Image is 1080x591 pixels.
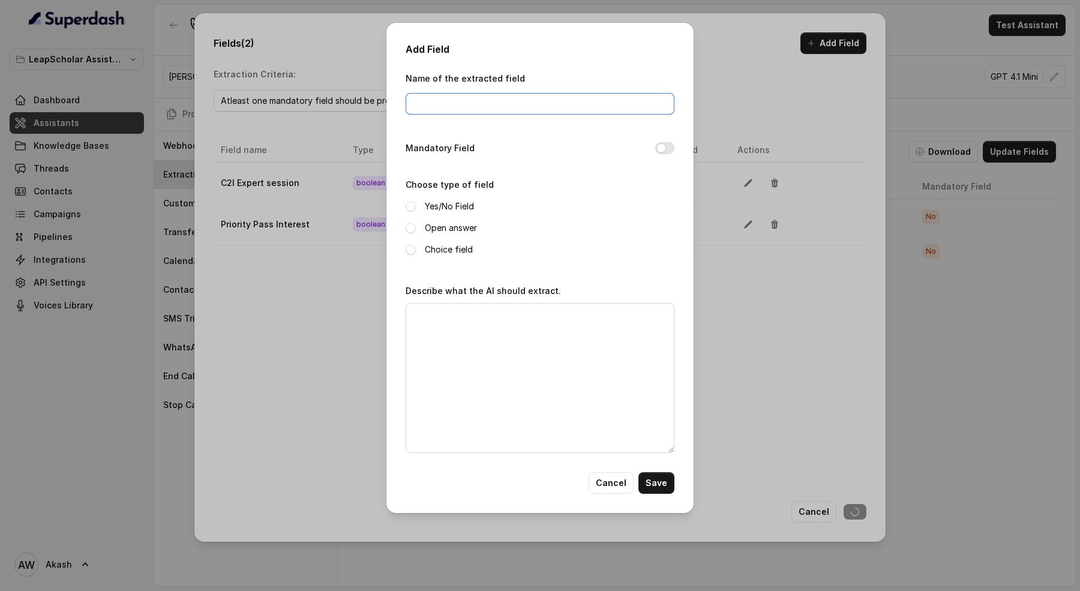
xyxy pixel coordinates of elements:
label: Describe what the AI should extract. [406,286,561,296]
label: Choice field [425,242,473,257]
label: Name of the extracted field [406,73,525,83]
h2: Add Field [406,42,674,56]
label: Mandatory Field [406,141,475,155]
label: Open answer [425,221,477,235]
label: Choose type of field [406,179,494,190]
label: Yes/No Field [425,199,474,214]
button: Save [638,472,674,494]
button: Cancel [589,472,634,494]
